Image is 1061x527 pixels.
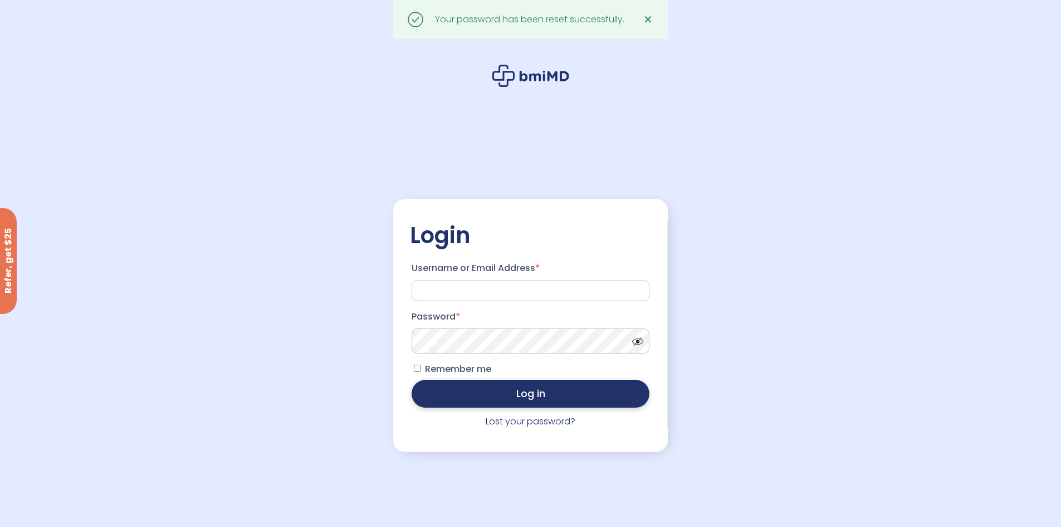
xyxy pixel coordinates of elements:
[410,221,651,249] h2: Login
[414,365,421,372] input: Remember me
[412,259,649,277] label: Username or Email Address
[412,380,649,408] button: Log in
[637,8,659,31] a: ✕
[435,12,624,27] div: Your password has been reset successfully.
[412,308,649,326] label: Password
[643,12,653,27] span: ✕
[486,415,575,428] a: Lost your password?
[425,362,491,375] span: Remember me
